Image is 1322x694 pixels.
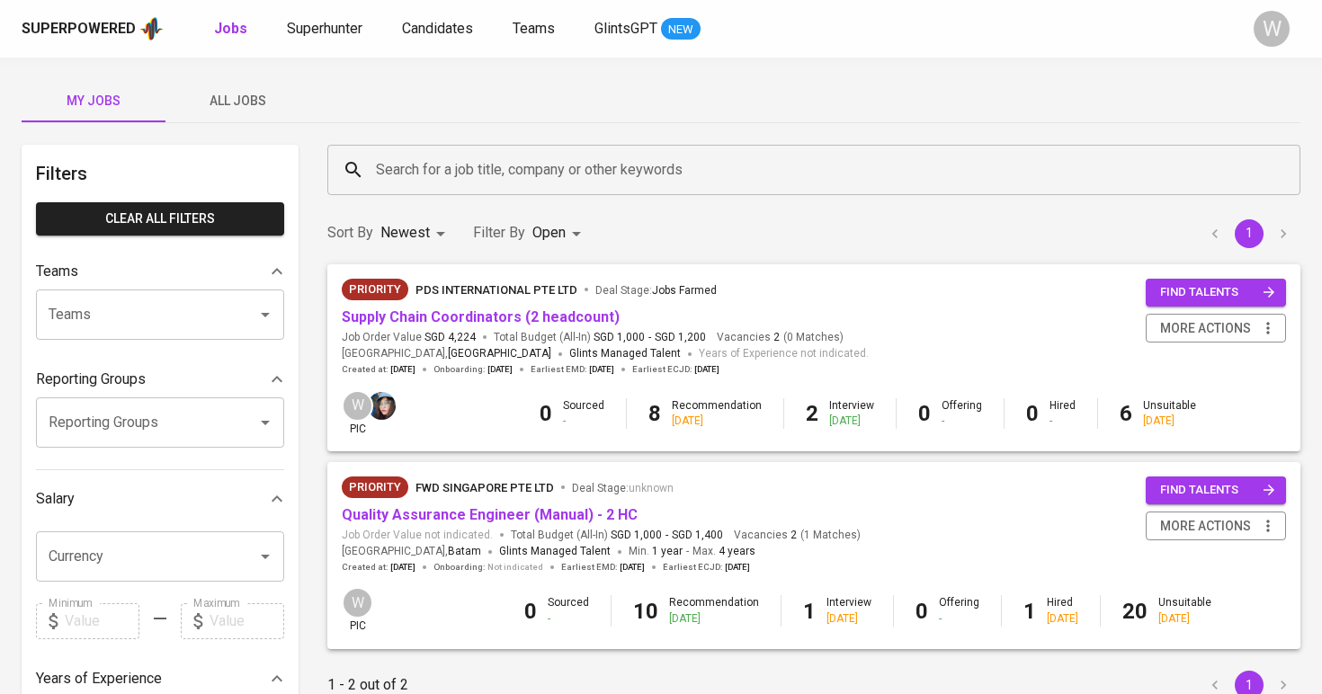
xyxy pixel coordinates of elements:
[513,20,555,37] span: Teams
[36,369,146,390] p: Reporting Groups
[648,330,651,345] span: -
[390,561,415,574] span: [DATE]
[1160,317,1251,340] span: more actions
[531,363,614,376] span: Earliest EMD :
[1146,279,1286,307] button: find talents
[939,595,979,626] div: Offering
[669,611,759,627] div: [DATE]
[572,482,674,494] span: Deal Stage :
[36,159,284,188] h6: Filters
[788,528,797,543] span: 2
[342,330,476,345] span: Job Order Value
[511,528,723,543] span: Total Budget (All-In)
[448,345,551,363] span: [GEOGRAPHIC_DATA]
[448,543,481,561] span: Batam
[594,18,701,40] a: GlintsGPT NEW
[342,543,481,561] span: [GEOGRAPHIC_DATA] ,
[826,595,871,626] div: Interview
[633,599,658,624] b: 10
[487,561,543,574] span: Not indicated
[629,545,683,557] span: Min.
[214,20,247,37] b: Jobs
[342,390,373,437] div: pic
[548,595,589,626] div: Sourced
[532,217,587,250] div: Open
[253,410,278,435] button: Open
[287,20,362,37] span: Superhunter
[36,481,284,517] div: Salary
[611,528,662,543] span: SGD 1,000
[1143,398,1196,429] div: Unsuitable
[672,398,762,429] div: Recommendation
[829,414,874,429] div: [DATE]
[415,481,554,494] span: FWD Singapore Pte Ltd
[1158,611,1211,627] div: [DATE]
[473,222,525,244] p: Filter By
[32,90,155,112] span: My Jobs
[327,222,373,244] p: Sort By
[494,330,706,345] span: Total Budget (All-In)
[594,330,645,345] span: SGD 1,000
[717,330,844,345] span: Vacancies ( 0 Matches )
[342,308,620,325] a: Supply Chain Coordinators (2 headcount)
[1122,599,1148,624] b: 20
[287,18,366,40] a: Superhunter
[686,543,689,561] span: -
[214,18,251,40] a: Jobs
[719,545,755,557] span: 4 years
[390,363,415,376] span: [DATE]
[22,19,136,40] div: Superpowered
[342,363,415,376] span: Created at :
[36,668,162,690] p: Years of Experience
[942,398,982,429] div: Offering
[380,222,430,244] p: Newest
[826,611,871,627] div: [DATE]
[1254,11,1290,47] div: W
[380,217,451,250] div: Newest
[632,363,719,376] span: Earliest ECJD :
[1023,599,1036,624] b: 1
[563,414,604,429] div: -
[595,284,717,297] span: Deal Stage :
[368,392,396,420] img: diazagista@glints.com
[433,561,543,574] span: Onboarding :
[1026,401,1039,426] b: 0
[1160,480,1275,501] span: find talents
[669,595,759,626] div: Recommendation
[916,599,928,624] b: 0
[50,208,270,230] span: Clear All filters
[499,545,611,557] span: Glints Managed Talent
[433,363,513,376] span: Onboarding :
[655,330,706,345] span: SGD 1,200
[210,603,284,639] input: Value
[532,224,566,241] span: Open
[694,363,719,376] span: [DATE]
[1235,219,1264,248] button: page 1
[36,254,284,289] div: Teams
[424,330,476,345] span: SGD 4,224
[589,363,614,376] span: [DATE]
[342,280,408,298] span: Priority
[1050,414,1076,429] div: -
[513,18,558,40] a: Teams
[253,302,278,327] button: Open
[1047,611,1078,627] div: [DATE]
[342,345,551,363] span: [GEOGRAPHIC_DATA] ,
[1146,314,1286,343] button: more actions
[342,506,638,523] a: Quality Assurance Engineer (Manual) - 2 HC
[36,202,284,236] button: Clear All filters
[36,361,284,397] div: Reporting Groups
[1146,512,1286,541] button: more actions
[692,545,755,557] span: Max.
[253,544,278,569] button: Open
[594,20,657,37] span: GlintsGPT
[176,90,299,112] span: All Jobs
[1158,595,1211,626] div: Unsuitable
[1198,219,1300,248] nav: pagination navigation
[540,401,552,426] b: 0
[1160,515,1251,538] span: more actions
[65,603,139,639] input: Value
[806,401,818,426] b: 2
[918,401,931,426] b: 0
[36,261,78,282] p: Teams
